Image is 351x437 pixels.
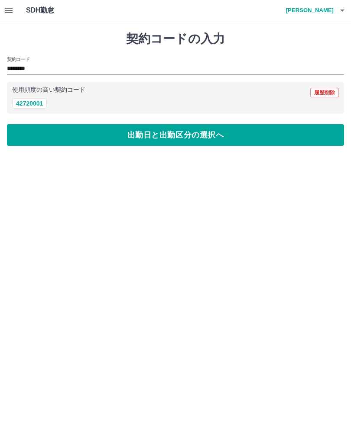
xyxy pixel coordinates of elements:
[7,56,30,63] h2: 契約コード
[7,32,344,46] h1: 契約コードの入力
[12,87,85,93] p: 使用頻度の高い契約コード
[310,88,339,97] button: 履歴削除
[7,124,344,146] button: 出勤日と出勤区分の選択へ
[12,98,47,109] button: 42720001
